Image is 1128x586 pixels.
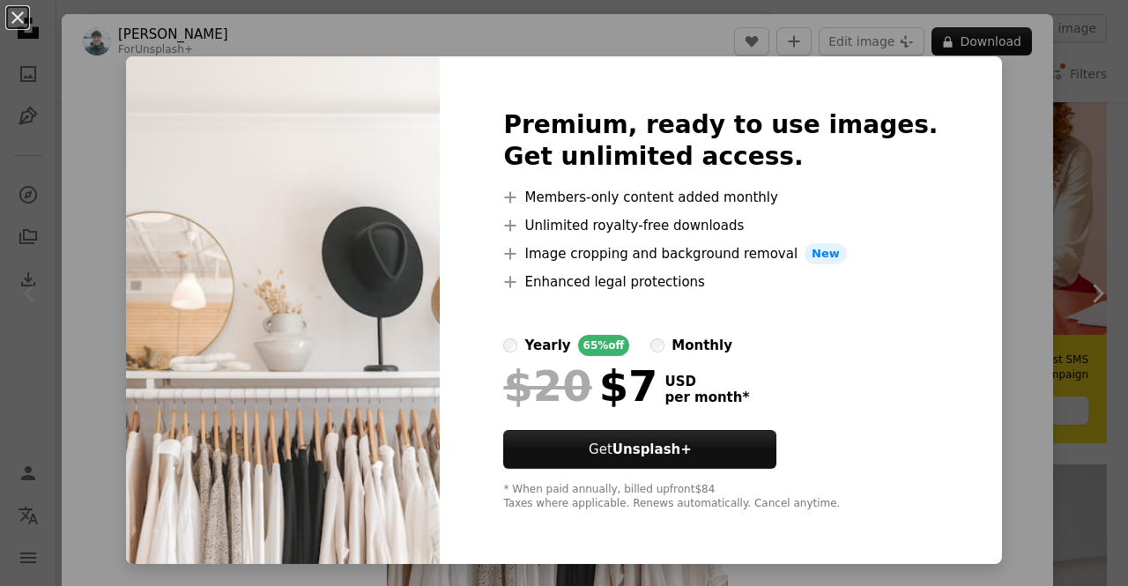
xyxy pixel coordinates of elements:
[503,338,517,352] input: yearly65%off
[126,56,440,564] img: premium_photo-1664202526793-fca03a9cab29
[805,243,847,264] span: New
[503,363,591,409] span: $20
[672,335,732,356] div: monthly
[650,338,664,352] input: monthly
[503,271,938,293] li: Enhanced legal protections
[503,215,938,236] li: Unlimited royalty-free downloads
[503,363,657,409] div: $7
[503,109,938,173] h2: Premium, ready to use images. Get unlimited access.
[503,430,776,469] button: GetUnsplash+
[612,441,692,457] strong: Unsplash+
[578,335,630,356] div: 65% off
[524,335,570,356] div: yearly
[503,243,938,264] li: Image cropping and background removal
[503,483,938,511] div: * When paid annually, billed upfront $84 Taxes where applicable. Renews automatically. Cancel any...
[664,389,749,405] span: per month *
[664,374,749,389] span: USD
[503,187,938,208] li: Members-only content added monthly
